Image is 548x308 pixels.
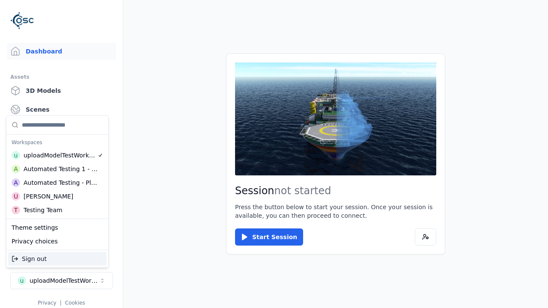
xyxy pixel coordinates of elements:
div: A [12,178,20,187]
div: Workspaces [8,136,107,148]
div: T [12,206,20,214]
div: Automated Testing - Playwright [24,178,98,187]
div: Sign out [8,252,107,266]
div: Suggestions [6,219,108,250]
div: u [12,151,20,160]
div: uploadModelTestWorkspace [24,151,97,160]
div: Privacy choices [8,234,107,248]
div: Suggestions [6,115,108,219]
div: Automated Testing 1 - Playwright [24,165,98,173]
div: U [12,192,20,201]
div: Suggestions [6,250,108,267]
div: Testing Team [24,206,63,214]
div: A [12,165,20,173]
div: [PERSON_NAME] [24,192,73,201]
div: Theme settings [8,221,107,234]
